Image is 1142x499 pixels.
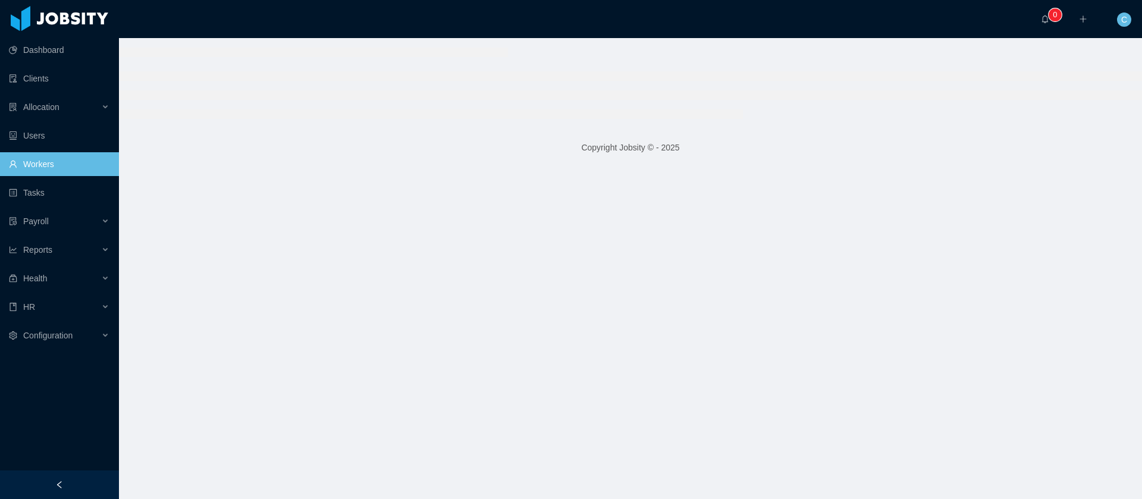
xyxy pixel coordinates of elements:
[9,331,17,340] i: icon: setting
[1049,9,1061,21] sup: 0
[23,302,35,312] span: HR
[9,67,109,90] a: icon: auditClients
[1121,12,1127,27] span: C
[9,124,109,147] a: icon: robotUsers
[23,331,73,340] span: Configuration
[23,274,47,283] span: Health
[9,103,17,111] i: icon: solution
[1079,15,1087,23] i: icon: plus
[9,181,109,205] a: icon: profileTasks
[23,245,52,255] span: Reports
[9,246,17,254] i: icon: line-chart
[9,274,17,283] i: icon: medicine-box
[9,38,109,62] a: icon: pie-chartDashboard
[23,216,49,226] span: Payroll
[23,102,59,112] span: Allocation
[9,303,17,311] i: icon: book
[1041,15,1049,23] i: icon: bell
[9,217,17,225] i: icon: file-protect
[9,152,109,176] a: icon: userWorkers
[119,127,1142,168] footer: Copyright Jobsity © - 2025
